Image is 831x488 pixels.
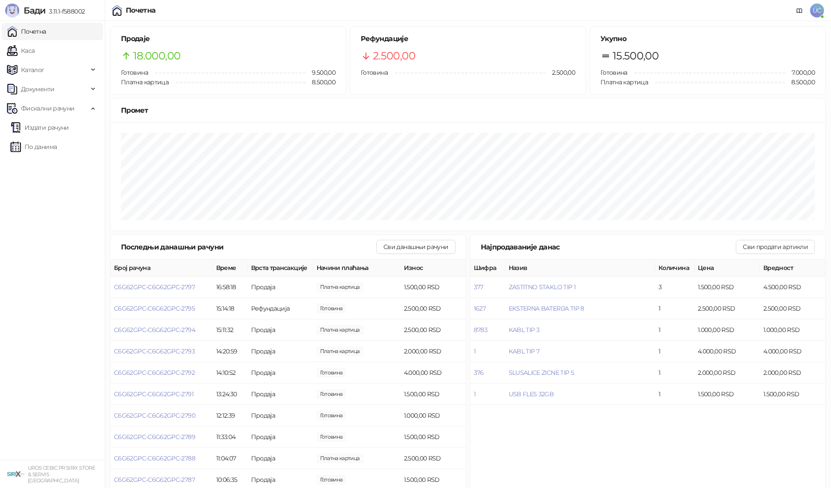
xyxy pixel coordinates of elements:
[474,283,483,291] button: 377
[760,362,825,384] td: 2.000,00 RSD
[470,260,505,277] th: Шифра
[248,298,313,319] td: Рефундација
[655,319,694,341] td: 1
[248,448,313,469] td: Продаја
[213,362,248,384] td: 14:10:52
[114,454,195,462] button: C6G62GPC-C6G62GPC-2788
[474,369,484,377] button: 376
[509,347,540,355] button: KABL TIP 7
[600,69,628,76] span: Готовина
[400,362,466,384] td: 4.000,00 RSD
[213,384,248,405] td: 13:24:30
[5,3,19,17] img: Logo
[114,476,195,484] button: C6G62GPC-C6G62GPC-2787
[248,405,313,426] td: Продаја
[400,405,466,426] td: 1.000,00 RSD
[810,3,824,17] span: UĆ
[400,260,466,277] th: Износ
[21,80,54,98] span: Документи
[694,260,760,277] th: Цена
[21,61,45,79] span: Каталог
[114,369,195,377] button: C6G62GPC-C6G62GPC-2792
[546,68,575,77] span: 2.500,00
[114,412,195,419] span: C6G62GPC-C6G62GPC-2790
[114,283,195,291] button: C6G62GPC-C6G62GPC-2797
[114,326,195,334] span: C6G62GPC-C6G62GPC-2794
[600,34,815,44] h5: Укупно
[114,390,193,398] button: C6G62GPC-C6G62GPC-2791
[474,305,486,312] button: 1627
[28,465,95,484] small: UROS CEBIC PR SIRIX STORE & SERVIS [GEOGRAPHIC_DATA]
[694,319,760,341] td: 1.000,00 RSD
[114,347,195,355] button: C6G62GPC-C6G62GPC-2793
[509,369,574,377] button: SLUSALICE ZICNE TIP 5
[213,426,248,448] td: 11:33:04
[736,240,815,254] button: Сви продати артикли
[400,384,466,405] td: 1.500,00 RSD
[655,384,694,405] td: 1
[7,42,34,59] a: Каса
[376,240,455,254] button: Сви данашњи рачуни
[760,260,825,277] th: Вредност
[760,277,825,298] td: 4.500,00 RSD
[655,277,694,298] td: 3
[509,390,554,398] button: USB FLES 32GB
[114,433,195,441] button: C6G62GPC-C6G62GPC-2789
[760,341,825,362] td: 4.000,00 RSD
[694,277,760,298] td: 1.500,00 RSD
[317,304,346,313] span: 2.500,00
[361,34,575,44] h5: Рефундације
[793,3,807,17] a: Документација
[509,283,576,291] button: ZASTITNO STAKLO TIP 1
[786,68,815,77] span: 7.000,00
[317,475,346,485] span: 1.500,00
[248,362,313,384] td: Продаја
[317,411,346,420] span: 1.000,00
[694,298,760,319] td: 2.500,00 RSD
[509,326,540,334] button: KABL TIP 3
[760,298,825,319] td: 2.500,00 RSD
[317,389,346,399] span: 1.500,00
[400,341,466,362] td: 2.000,00 RSD
[317,346,363,356] span: 2.000,00
[373,48,415,64] span: 2.500,00
[114,305,195,312] button: C6G62GPC-C6G62GPC-2795
[505,260,655,277] th: Назив
[45,7,85,15] span: 3.11.1-f588002
[474,390,476,398] button: 1
[10,119,69,136] a: Издати рачуни
[7,465,24,483] img: 64x64-companyLogo-cb9a1907-c9b0-4601-bb5e-5084e694c383.png
[126,7,156,14] div: Почетна
[655,298,694,319] td: 1
[694,384,760,405] td: 1.500,00 RSD
[213,448,248,469] td: 11:04:07
[474,326,487,334] button: 8783
[400,448,466,469] td: 2.500,00 RSD
[317,453,363,463] span: 2.500,00
[400,319,466,341] td: 2.500,00 RSD
[655,260,694,277] th: Количина
[474,347,476,355] button: 1
[121,69,148,76] span: Готовина
[213,341,248,362] td: 14:20:59
[400,298,466,319] td: 2.500,00 RSD
[306,77,335,87] span: 8.500,00
[481,242,736,253] div: Најпродаваније данас
[121,242,376,253] div: Последњи данашњи рачуни
[248,260,313,277] th: Врста трансакције
[509,305,584,312] button: EKSTERNA BATERIJA TIP 8
[306,68,335,77] span: 9.500,00
[21,100,74,117] span: Фискални рачуни
[694,341,760,362] td: 4.000,00 RSD
[600,78,648,86] span: Платна картица
[121,78,169,86] span: Платна картица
